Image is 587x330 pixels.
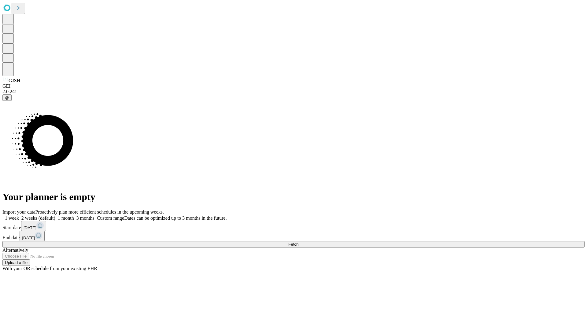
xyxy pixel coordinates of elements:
span: Fetch [288,242,298,247]
button: Upload a file [2,259,30,266]
span: 1 week [5,215,19,221]
span: Proactively plan more efficient schedules in the upcoming weeks. [35,209,164,215]
span: Alternatively [2,248,28,253]
span: GJSH [9,78,20,83]
div: GEI [2,83,585,89]
span: Dates can be optimized up to 3 months in the future. [124,215,227,221]
h1: Your planner is empty [2,191,585,203]
span: 1 month [58,215,74,221]
span: With your OR schedule from your existing EHR [2,266,97,271]
button: [DATE] [21,221,46,231]
div: Start date [2,221,585,231]
span: 3 months [76,215,94,221]
span: [DATE] [24,226,36,230]
span: Import your data [2,209,35,215]
span: Custom range [97,215,124,221]
div: 2.0.241 [2,89,585,94]
div: End date [2,231,585,241]
span: [DATE] [22,236,35,240]
button: Fetch [2,241,585,248]
button: @ [2,94,12,101]
button: [DATE] [20,231,45,241]
span: 2 weeks (default) [21,215,55,221]
span: @ [5,95,9,100]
